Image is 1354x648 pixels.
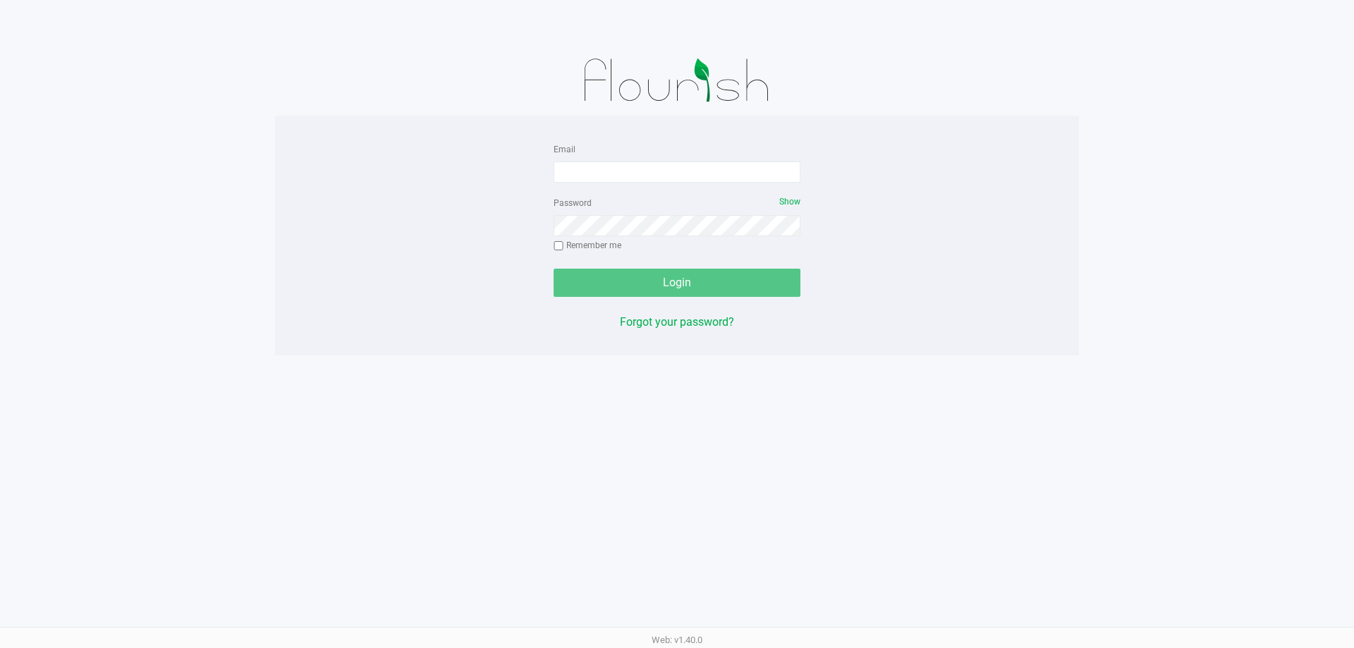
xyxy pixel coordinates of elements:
input: Remember me [554,241,563,251]
label: Password [554,197,592,209]
span: Web: v1.40.0 [652,635,702,645]
span: Show [779,197,800,207]
button: Forgot your password? [620,314,734,331]
label: Email [554,143,575,156]
label: Remember me [554,239,621,252]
